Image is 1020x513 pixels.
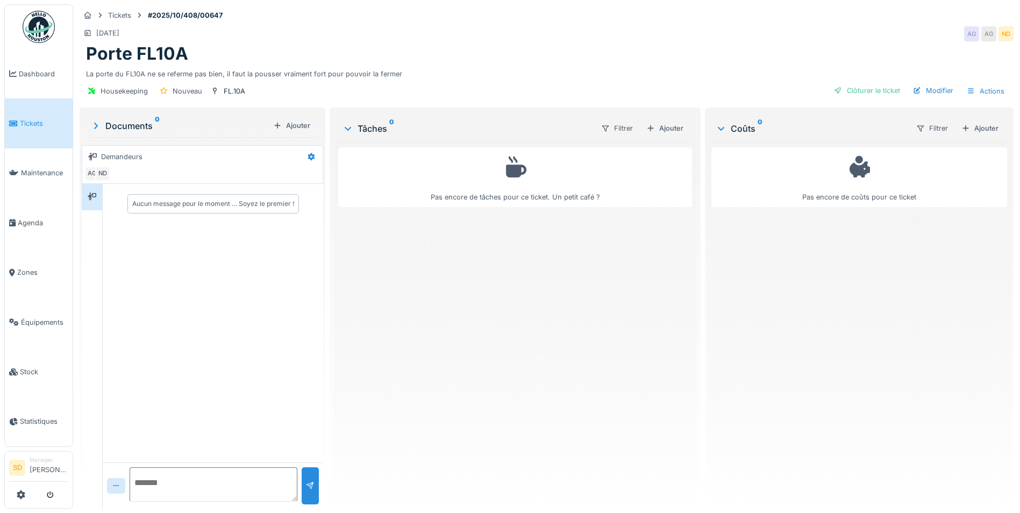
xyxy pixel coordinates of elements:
a: Zones [5,248,73,297]
span: Stock [20,367,68,377]
div: AG [964,26,979,41]
span: Dashboard [19,69,68,79]
span: Tickets [20,118,68,129]
div: La porte du FL10A ne se referme pas bien, il faut la pousser vraiment fort pour pouvoir la fermer [86,65,1007,79]
div: Tickets [108,10,131,20]
div: Demandeurs [101,152,142,162]
a: Équipements [5,297,73,347]
div: Ajouter [957,121,1003,136]
a: Stock [5,347,73,396]
a: Agenda [5,198,73,247]
div: Manager [30,456,68,464]
div: Tâches [343,122,592,135]
div: Documents [90,119,269,132]
span: Agenda [18,218,68,228]
h1: Porte FL10A [86,44,188,64]
a: Statistiques [5,397,73,446]
div: AG [981,26,996,41]
div: Coûts [716,122,907,135]
sup: 0 [758,122,762,135]
div: Housekeeping [101,86,148,96]
div: ND [998,26,1014,41]
span: Maintenance [21,168,68,178]
li: SD [9,460,25,476]
li: [PERSON_NAME] [30,456,68,479]
div: Pas encore de coûts pour ce ticket [718,152,1000,202]
span: Équipements [21,317,68,327]
div: Ajouter [269,118,315,133]
div: ND [95,166,110,181]
div: Filtrer [911,120,953,136]
div: Filtrer [596,120,638,136]
div: Aucun message pour le moment … Soyez le premier ! [132,199,294,209]
div: AG [84,166,99,181]
a: SD Manager[PERSON_NAME] [9,456,68,482]
span: Zones [17,267,68,277]
div: FL.10A [224,86,245,96]
sup: 0 [155,119,160,132]
div: Actions [962,83,1009,99]
div: Clôturer le ticket [830,83,904,98]
img: Badge_color-CXgf-gQk.svg [23,11,55,43]
div: Modifier [909,83,958,98]
div: [DATE] [96,28,119,38]
strong: #2025/10/408/00647 [144,10,227,20]
a: Maintenance [5,148,73,198]
div: Nouveau [173,86,202,96]
a: Dashboard [5,49,73,98]
div: Pas encore de tâches pour ce ticket. Un petit café ? [345,152,685,202]
a: Tickets [5,98,73,148]
div: Ajouter [642,121,688,136]
span: Statistiques [20,416,68,426]
sup: 0 [389,122,394,135]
